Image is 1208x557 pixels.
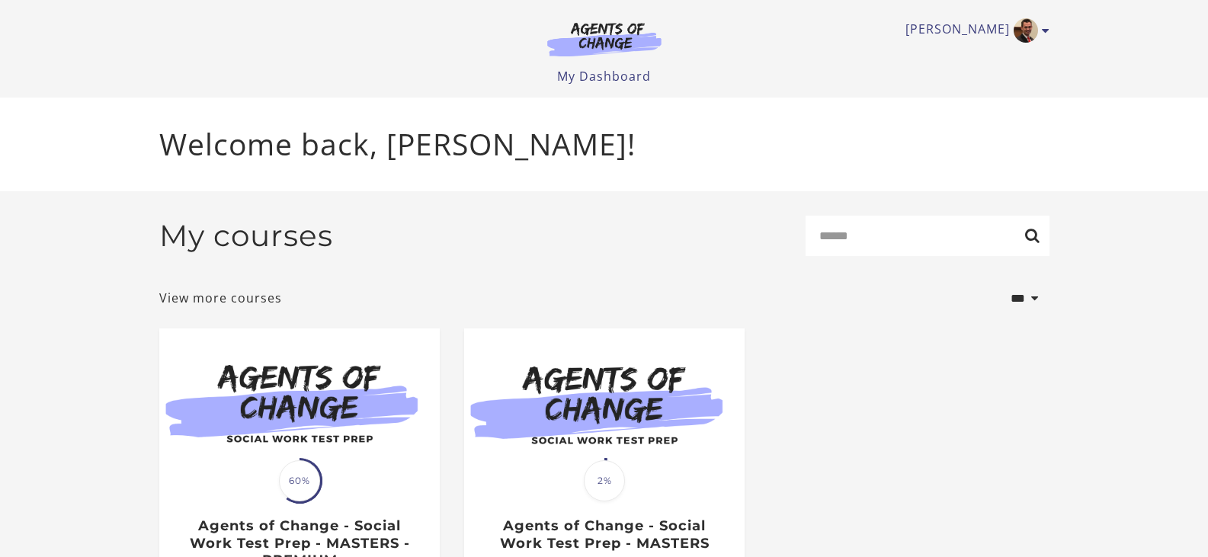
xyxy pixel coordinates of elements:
p: Welcome back, [PERSON_NAME]! [159,122,1049,167]
span: 2% [584,460,625,501]
img: Agents of Change Logo [531,21,678,56]
span: 60% [279,460,320,501]
a: My Dashboard [557,68,651,85]
a: Toggle menu [905,18,1042,43]
a: View more courses [159,289,282,307]
h2: My courses [159,218,333,254]
h3: Agents of Change - Social Work Test Prep - MASTERS [480,517,728,552]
